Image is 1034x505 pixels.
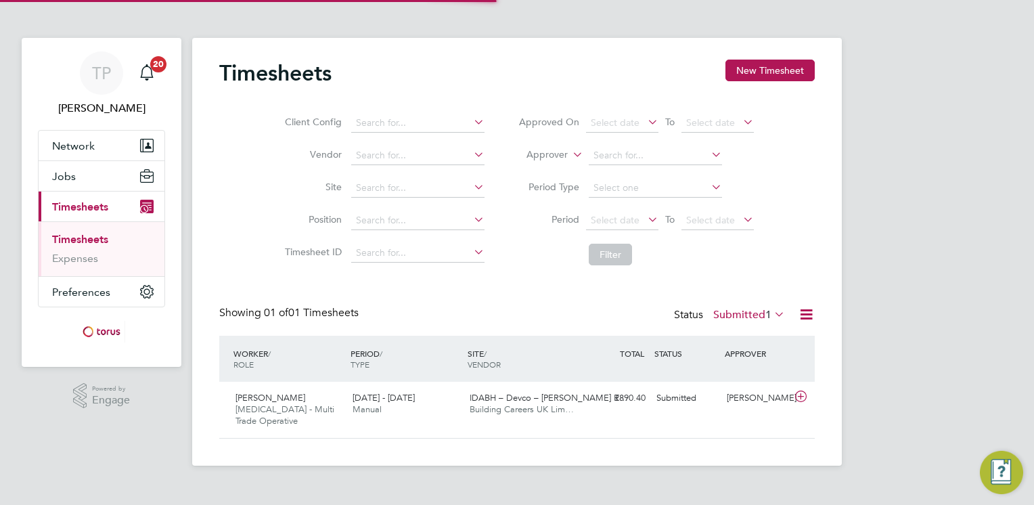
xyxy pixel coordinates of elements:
div: Status [674,306,788,325]
label: Site [281,181,342,193]
span: Manual [353,403,382,415]
label: Vendor [281,148,342,160]
div: [PERSON_NAME] [721,387,792,410]
span: TP [92,64,111,82]
button: Engage Resource Center [980,451,1023,494]
span: Select date [591,116,639,129]
span: To [661,211,679,228]
span: To [661,113,679,131]
span: ROLE [233,359,254,370]
span: Preferences [52,286,110,299]
button: Filter [589,244,632,265]
span: Timesheets [52,200,108,213]
span: VENDOR [468,359,501,370]
span: / [380,348,382,359]
div: WORKER [230,341,347,376]
div: STATUS [651,341,721,366]
input: Search for... [351,179,485,198]
label: Client Config [281,116,342,128]
span: Select date [686,116,735,129]
button: Network [39,131,164,160]
span: 01 of [264,306,288,320]
a: 20 [133,51,160,95]
span: 20 [150,56,166,72]
div: Submitted [651,387,721,410]
span: IDABH – Devco – [PERSON_NAME] R… [470,392,628,403]
span: Select date [686,214,735,226]
button: Preferences [39,277,164,307]
input: Select one [589,179,722,198]
input: Search for... [351,244,485,263]
label: Approver [507,148,568,162]
span: Tony Proctor [38,100,165,116]
div: £890.40 [581,387,651,410]
input: Search for... [351,114,485,133]
div: Showing [219,306,361,320]
span: Jobs [52,170,76,183]
div: PERIOD [347,341,464,376]
a: Go to home page [38,321,165,343]
span: Engage [92,395,130,406]
span: TOTAL [620,348,644,359]
span: [DATE] - [DATE] [353,392,415,403]
span: Building Careers UK Lim… [470,403,574,415]
div: APPROVER [721,341,792,366]
span: [MEDICAL_DATA] - Multi Trade Operative [235,403,334,426]
a: TP[PERSON_NAME] [38,51,165,116]
label: Submitted [713,308,785,322]
h2: Timesheets [219,60,332,87]
span: TYPE [351,359,369,370]
input: Search for... [351,146,485,165]
a: Timesheets [52,233,108,246]
input: Search for... [351,211,485,230]
span: [PERSON_NAME] [235,392,305,403]
label: Position [281,213,342,225]
a: Expenses [52,252,98,265]
button: Jobs [39,161,164,191]
span: Powered by [92,383,130,395]
span: / [484,348,487,359]
button: Timesheets [39,192,164,221]
label: Period [518,213,579,225]
span: Select date [591,214,639,226]
button: New Timesheet [725,60,815,81]
div: SITE [464,341,581,376]
a: Powered byEngage [73,383,131,409]
label: Approved On [518,116,579,128]
span: Network [52,139,95,152]
label: Period Type [518,181,579,193]
img: torus-logo-retina.png [78,321,125,343]
div: Timesheets [39,221,164,276]
label: Timesheet ID [281,246,342,258]
span: 1 [765,308,771,322]
span: 01 Timesheets [264,306,359,320]
nav: Main navigation [22,38,181,367]
input: Search for... [589,146,722,165]
span: / [268,348,271,359]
